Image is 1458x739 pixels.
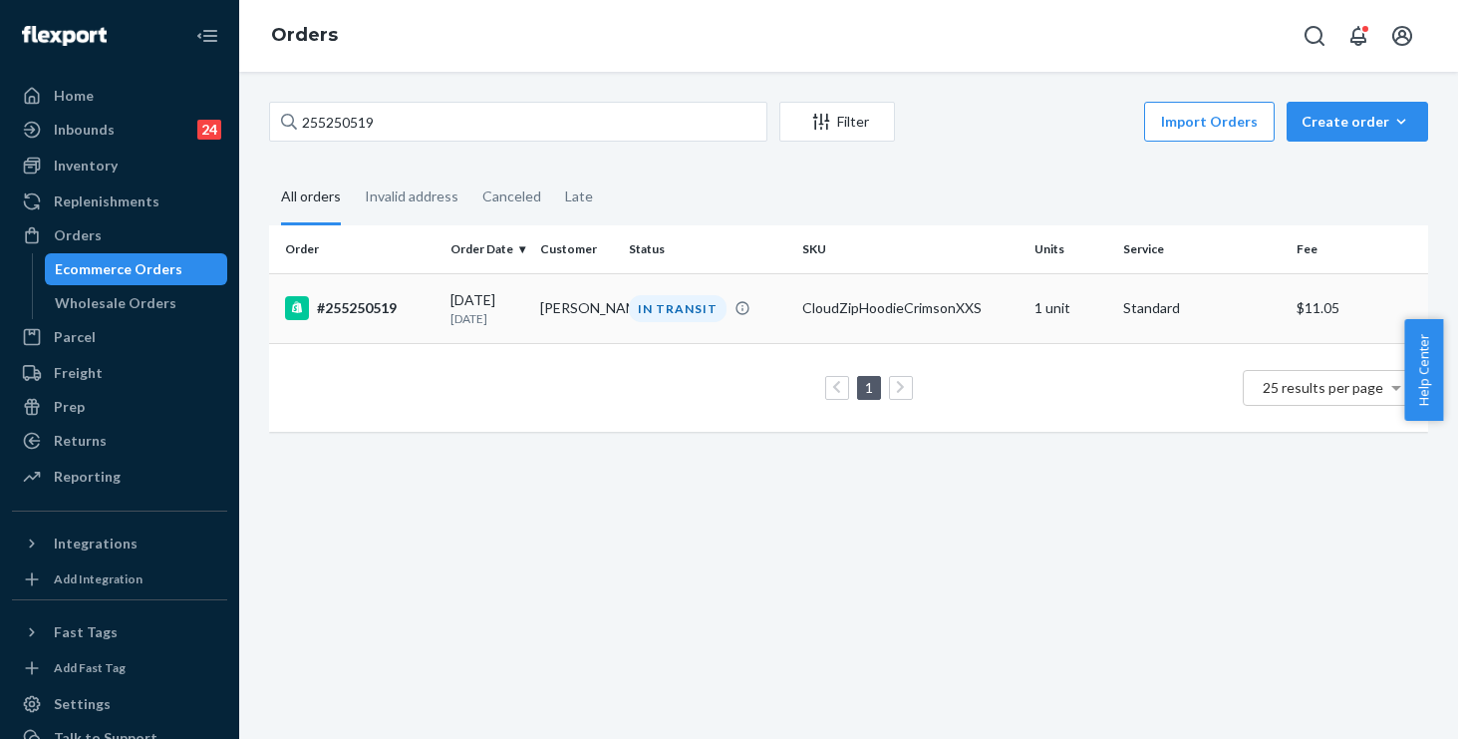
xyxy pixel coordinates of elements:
div: Filter [780,112,894,132]
button: Fast Tags [12,616,227,648]
th: Status [621,225,794,273]
div: Invalid address [365,171,458,222]
td: [PERSON_NAME] [532,273,621,343]
button: Import Orders [1144,102,1275,142]
div: Settings [54,694,111,714]
th: Units [1026,225,1115,273]
button: Open Search Box [1295,16,1334,56]
a: Page 1 is your current page [861,379,877,396]
button: Help Center [1404,319,1443,421]
span: 25 results per page [1263,379,1383,396]
div: Parcel [54,327,96,347]
div: Orders [54,225,102,245]
div: Create order [1302,112,1413,132]
div: Ecommerce Orders [55,259,182,279]
div: Returns [54,431,107,451]
div: Inbounds [54,120,115,140]
div: Wholesale Orders [55,293,176,313]
div: Reporting [54,467,121,487]
th: Order Date [442,225,531,273]
input: Search orders [269,102,767,142]
a: Freight [12,357,227,389]
div: [DATE] [450,290,523,327]
button: Create order [1287,102,1428,142]
div: Freight [54,363,103,383]
a: Inbounds24 [12,114,227,146]
div: Customer [540,240,613,257]
div: IN TRANSIT [629,295,727,322]
a: Home [12,80,227,112]
td: 1 unit [1026,273,1115,343]
th: Service [1115,225,1289,273]
a: Add Fast Tag [12,656,227,680]
div: Inventory [54,156,118,176]
p: [DATE] [450,310,523,327]
th: Order [269,225,442,273]
div: Late [565,171,593,222]
a: Orders [271,24,338,46]
a: Returns [12,425,227,457]
a: Orders [12,219,227,251]
button: Close Navigation [187,16,227,56]
a: Parcel [12,321,227,353]
div: Home [54,86,94,106]
button: Filter [779,102,895,142]
a: Reporting [12,461,227,493]
div: CloudZipHoodieCrimsonXXS [802,298,1019,318]
div: Fast Tags [54,622,118,642]
button: Integrations [12,528,227,559]
p: Standard [1123,298,1281,318]
th: SKU [794,225,1026,273]
div: Prep [54,397,85,417]
div: 24 [197,120,221,140]
td: $11.05 [1289,273,1428,343]
div: All orders [281,171,341,225]
button: Open account menu [1382,16,1422,56]
div: Add Integration [54,570,143,587]
div: Canceled [482,171,541,222]
ol: breadcrumbs [255,7,354,65]
div: #255250519 [285,296,435,320]
div: Replenishments [54,191,159,211]
div: Integrations [54,534,138,554]
a: Wholesale Orders [45,287,228,319]
a: Replenishments [12,185,227,217]
th: Fee [1289,225,1428,273]
a: Prep [12,391,227,423]
img: Flexport logo [22,26,107,46]
div: Add Fast Tag [54,659,126,676]
button: Open notifications [1338,16,1378,56]
a: Add Integration [12,567,227,591]
a: Inventory [12,150,227,182]
a: Ecommerce Orders [45,253,228,285]
a: Settings [12,688,227,720]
